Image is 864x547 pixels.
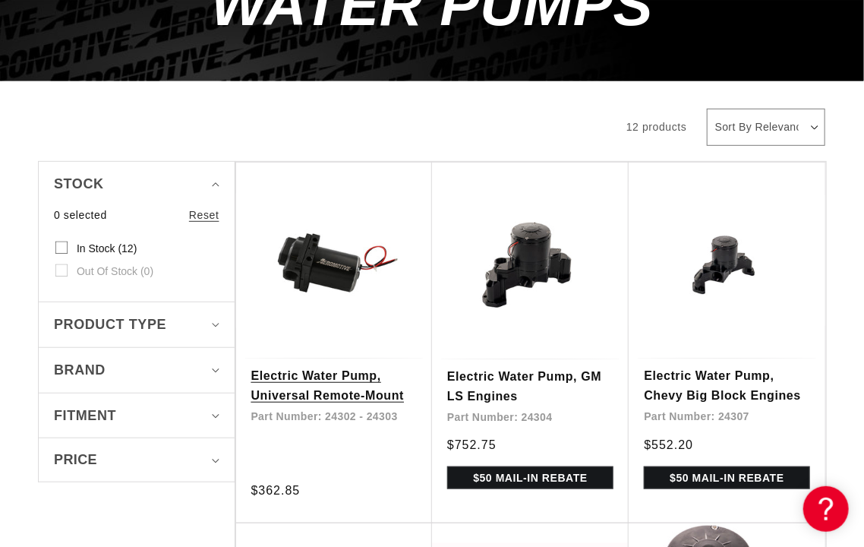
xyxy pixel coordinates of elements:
span: Out of stock (0) [77,264,153,278]
a: Electric Water Pump, GM LS Engines [447,367,613,406]
span: In stock (12) [77,242,137,255]
span: Price [54,450,97,470]
span: Stock [54,173,104,195]
a: Electric Water Pump, Chevy Big Block Engines [644,366,809,405]
span: 0 selected [54,207,107,223]
summary: Stock (0 selected) [54,162,219,207]
summary: Fitment (0 selected) [54,394,219,438]
span: Brand [54,359,106,381]
summary: Brand (0 selected) [54,348,219,393]
span: 12 products [626,121,687,133]
summary: Product type (0 selected) [54,302,219,347]
span: Product type [54,314,166,336]
summary: Price [54,438,219,482]
a: Reset [189,207,219,223]
a: Electric Water Pump, Universal Remote-Mount [251,366,417,405]
span: Fitment [54,405,116,427]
